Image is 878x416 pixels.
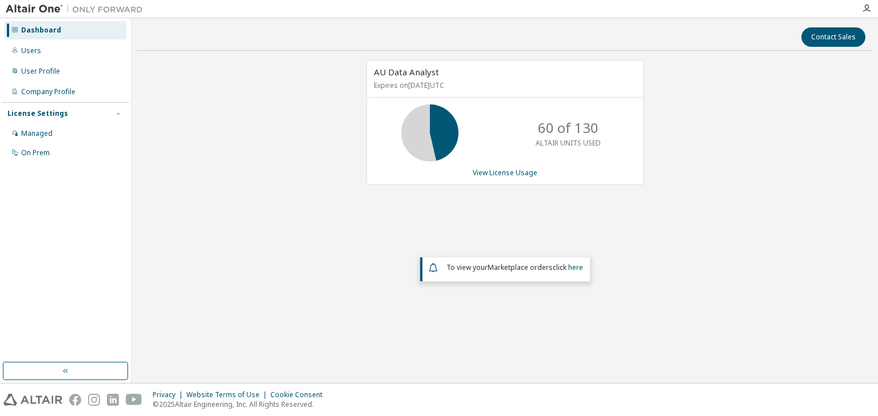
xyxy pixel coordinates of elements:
p: ALTAIR UNITS USED [536,138,601,148]
div: Company Profile [21,87,75,96]
p: Expires on [DATE] UTC [374,80,633,90]
div: Users [21,46,41,55]
img: linkedin.svg [107,394,119,406]
p: © 2025 Altair Engineering, Inc. All Rights Reserved. [153,399,329,409]
img: altair_logo.svg [3,394,62,406]
a: here [568,262,583,272]
span: AU Data Analyst [374,66,439,78]
div: Privacy [153,390,186,399]
div: User Profile [21,67,60,76]
img: Altair One [6,3,149,15]
a: View License Usage [473,168,537,177]
img: facebook.svg [69,394,81,406]
div: License Settings [7,109,68,118]
button: Contact Sales [801,27,865,47]
img: youtube.svg [126,394,142,406]
div: Cookie Consent [270,390,329,399]
div: On Prem [21,148,50,157]
div: Website Terms of Use [186,390,270,399]
div: Managed [21,129,53,138]
img: instagram.svg [88,394,100,406]
p: 60 of 130 [538,118,598,138]
span: To view your click [446,262,583,272]
em: Marketplace orders [488,262,553,272]
div: Dashboard [21,26,61,35]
